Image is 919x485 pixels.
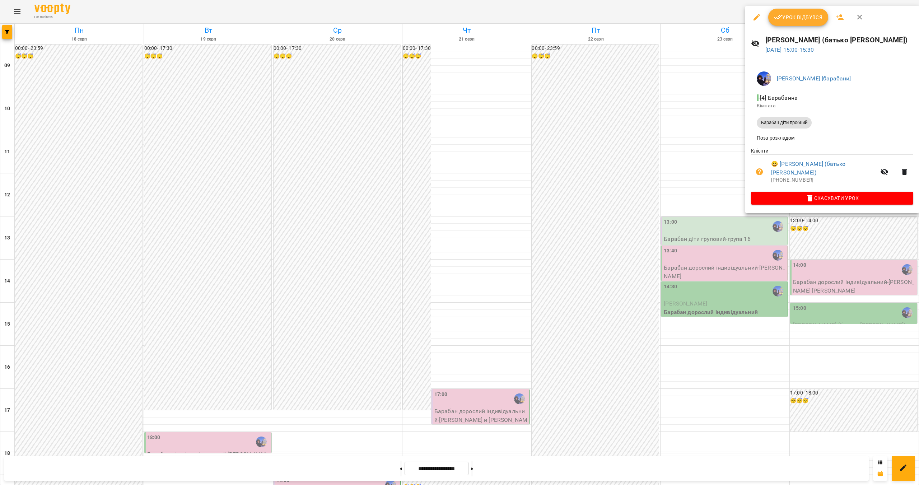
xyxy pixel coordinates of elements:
button: Скасувати Урок [751,192,913,205]
a: 😀 [PERSON_NAME] (батько [PERSON_NAME]) [771,160,876,177]
span: Скасувати Урок [757,194,908,202]
button: Візит ще не сплачено. Додати оплату? [751,163,768,181]
img: 697e48797de441964643b5c5372ef29d.jpg [757,71,771,86]
span: Барабан діти пробний [757,120,812,126]
li: Поза розкладом [751,131,913,144]
span: Урок відбувся [774,13,823,22]
p: Кімната [757,102,908,109]
a: [DATE] 15:00-15:30 [765,46,814,53]
ul: Клієнти [751,147,913,192]
h6: [PERSON_NAME] (батько [PERSON_NAME]) [765,34,913,46]
a: [PERSON_NAME] [барабани] [777,75,851,82]
button: Урок відбувся [768,9,829,26]
p: [PHONE_NUMBER] [771,177,876,184]
span: - [4] Барабанна [757,94,799,101]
